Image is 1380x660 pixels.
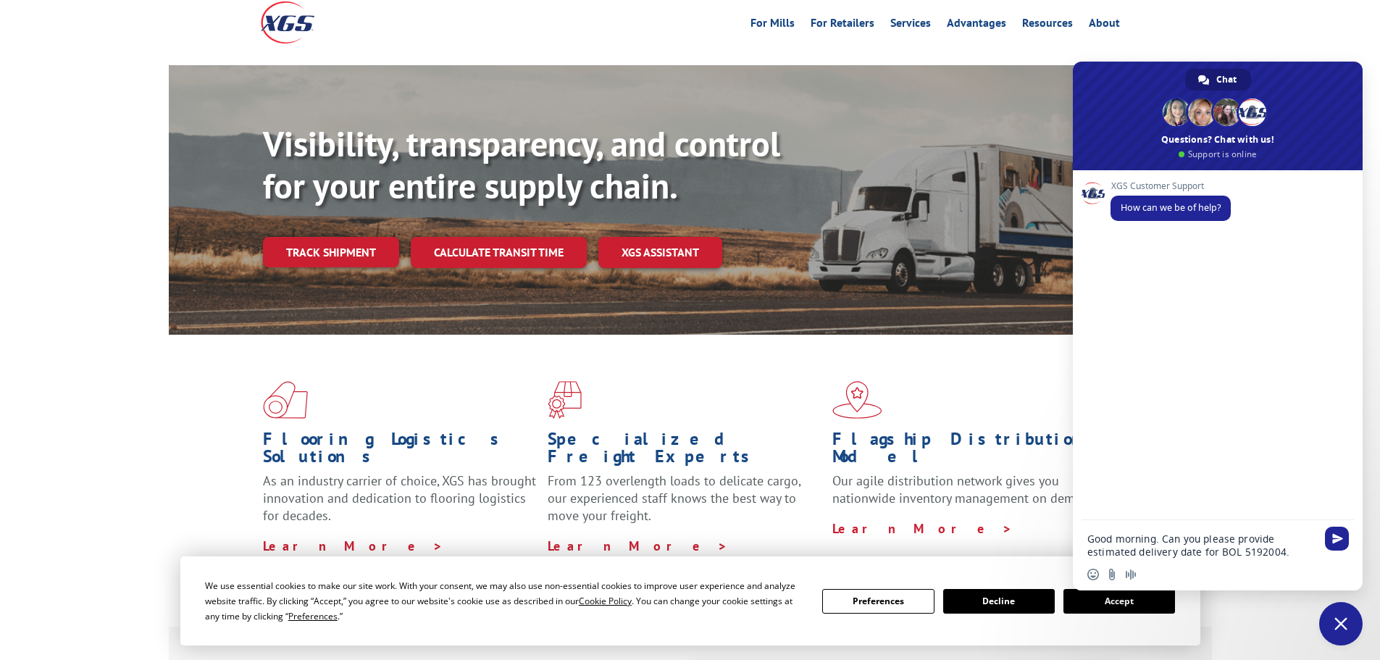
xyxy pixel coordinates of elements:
a: For Mills [750,17,795,33]
span: Preferences [288,610,338,622]
a: For Retailers [811,17,874,33]
h1: Specialized Freight Experts [548,430,821,472]
button: Preferences [822,589,934,614]
img: xgs-icon-focused-on-flooring-red [548,381,582,419]
a: Track shipment [263,237,399,267]
div: Close chat [1319,602,1363,646]
a: Learn More > [263,538,443,554]
span: Insert an emoji [1087,569,1099,580]
a: Services [890,17,931,33]
h1: Flagship Distribution Model [832,430,1106,472]
span: Send [1325,527,1349,551]
a: Resources [1022,17,1073,33]
a: Advantages [947,17,1006,33]
a: Learn More > [832,520,1013,537]
b: Visibility, transparency, and control for your entire supply chain. [263,121,780,208]
span: Chat [1216,69,1237,91]
div: Cookie Consent Prompt [180,556,1200,646]
a: Learn More > [548,538,728,554]
span: Our agile distribution network gives you nationwide inventory management on demand. [832,472,1099,506]
a: Calculate transit time [411,237,587,268]
a: About [1089,17,1120,33]
span: How can we be of help? [1121,201,1221,214]
img: xgs-icon-total-supply-chain-intelligence-red [263,381,308,419]
span: Audio message [1125,569,1137,580]
p: From 123 overlength loads to delicate cargo, our experienced staff knows the best way to move you... [548,472,821,537]
span: Send a file [1106,569,1118,580]
button: Decline [943,589,1055,614]
div: Chat [1185,69,1251,91]
h1: Flooring Logistics Solutions [263,430,537,472]
span: XGS Customer Support [1111,181,1231,191]
button: Accept [1063,589,1175,614]
a: XGS ASSISTANT [598,237,722,268]
span: As an industry carrier of choice, XGS has brought innovation and dedication to flooring logistics... [263,472,536,524]
span: Cookie Policy [579,595,632,607]
textarea: Compose your message... [1087,532,1316,559]
div: We use essential cookies to make our site work. With your consent, we may also use non-essential ... [205,578,805,624]
img: xgs-icon-flagship-distribution-model-red [832,381,882,419]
